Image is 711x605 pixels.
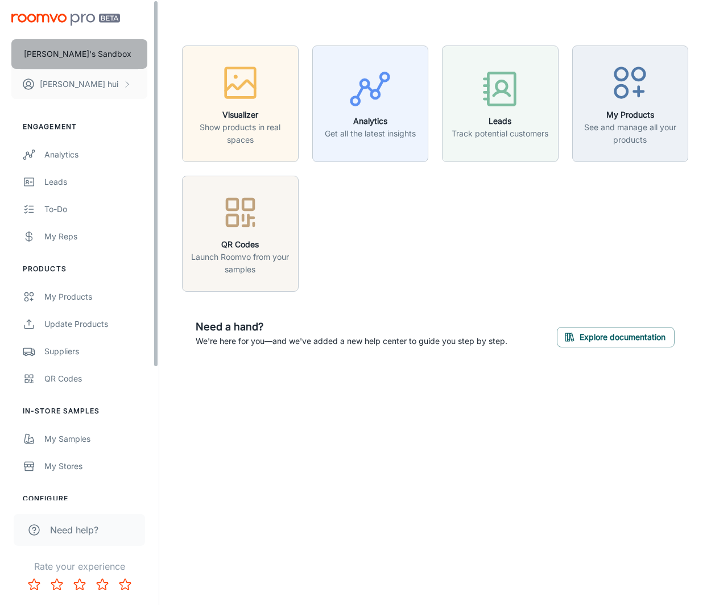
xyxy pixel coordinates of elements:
div: Leads [44,176,147,188]
p: Track potential customers [452,127,548,140]
div: QR Codes [44,372,147,385]
a: LeadsTrack potential customers [442,97,559,109]
p: We're here for you—and we've added a new help center to guide you step by step. [196,335,507,347]
p: [PERSON_NAME] hui [40,78,118,90]
h6: Need a hand? [196,319,507,335]
p: Launch Roomvo from your samples [189,251,291,276]
p: [PERSON_NAME]'s Sandbox [24,48,131,60]
a: AnalyticsGet all the latest insights [312,97,429,109]
div: Analytics [44,148,147,161]
button: LeadsTrack potential customers [442,45,559,162]
h6: Leads [452,115,548,127]
a: Explore documentation [557,330,675,342]
h6: My Products [580,109,681,121]
p: Show products in real spaces [189,121,291,146]
a: My ProductsSee and manage all your products [572,97,689,109]
button: VisualizerShow products in real spaces [182,45,299,162]
h6: QR Codes [189,238,291,251]
img: Roomvo PRO Beta [11,14,120,26]
div: My Reps [44,230,147,243]
div: Suppliers [44,345,147,358]
a: QR CodesLaunch Roomvo from your samples [182,227,299,238]
button: [PERSON_NAME]'s Sandbox [11,39,147,69]
h6: Visualizer [189,109,291,121]
button: Explore documentation [557,327,675,347]
button: [PERSON_NAME] hui [11,69,147,99]
div: My Products [44,291,147,303]
h6: Analytics [325,115,416,127]
p: See and manage all your products [580,121,681,146]
p: Get all the latest insights [325,127,416,140]
div: Update Products [44,318,147,330]
button: My ProductsSee and manage all your products [572,45,689,162]
button: QR CodesLaunch Roomvo from your samples [182,176,299,292]
button: AnalyticsGet all the latest insights [312,45,429,162]
div: To-do [44,203,147,216]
